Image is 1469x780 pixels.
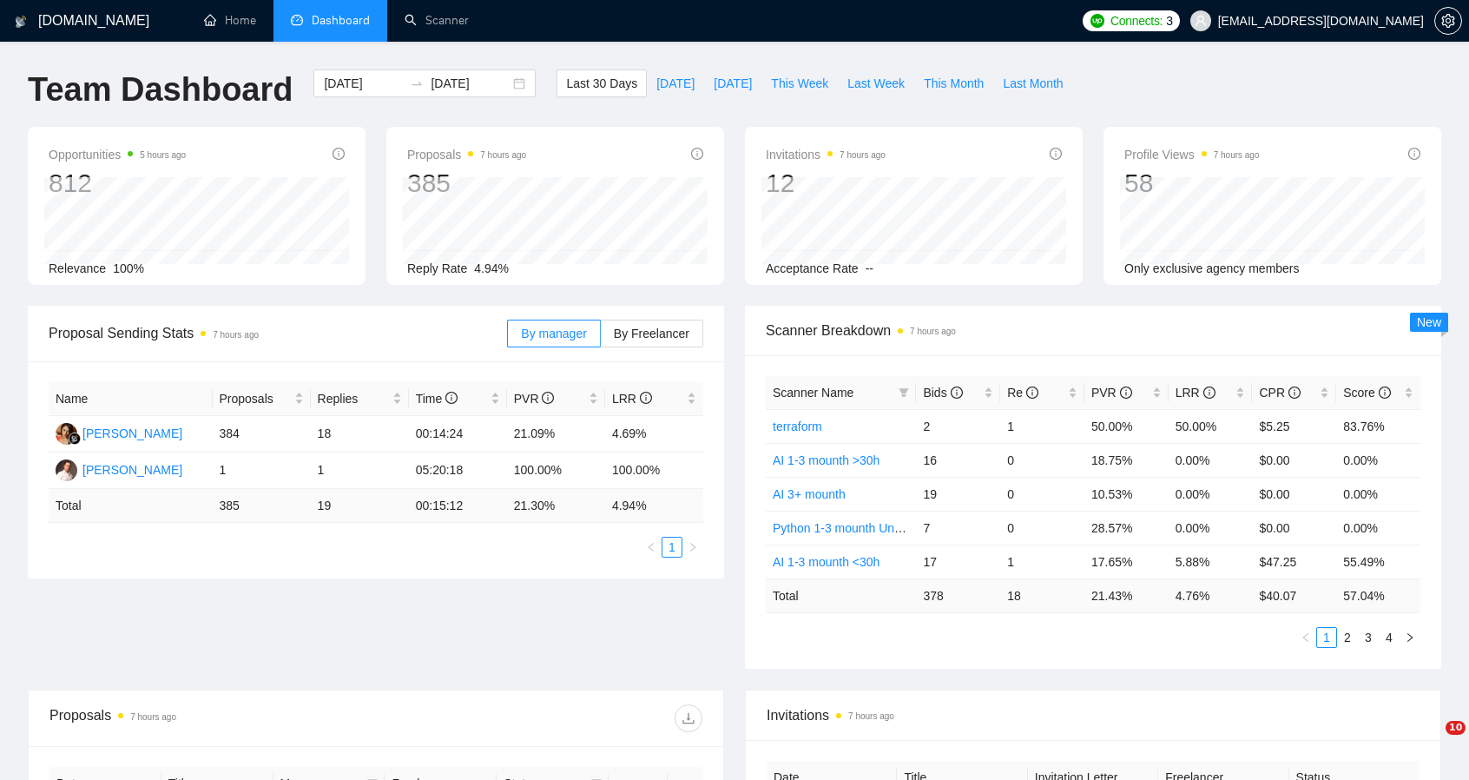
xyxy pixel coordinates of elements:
span: Acceptance Rate [766,261,859,275]
h1: Team Dashboard [28,69,293,110]
button: setting [1434,7,1462,35]
a: 2 [1338,628,1357,647]
li: 4 [1379,627,1400,648]
span: left [1301,632,1311,643]
td: 50.00% [1084,409,1169,443]
td: $0.00 [1252,477,1336,511]
li: Previous Page [641,537,662,558]
td: 21.09% [507,416,605,453]
a: searchScanner [405,13,469,28]
a: 4 [1380,628,1399,647]
td: 0.00% [1169,477,1253,511]
th: Replies [311,382,409,416]
a: AI 3+ mounth [773,487,846,501]
span: Dashboard [312,13,370,28]
span: info-circle [640,392,652,404]
span: setting [1435,14,1461,28]
a: homeHome [204,13,256,28]
span: Proposal Sending Stats [49,322,507,344]
td: 378 [916,578,1000,612]
span: filter [899,387,909,398]
span: Last 30 Days [566,74,637,93]
td: $0.00 [1252,443,1336,477]
th: Proposals [213,382,311,416]
button: download [675,704,702,732]
td: 0 [1000,443,1084,477]
td: 0 [1000,511,1084,545]
td: 0.00% [1169,443,1253,477]
td: 16 [916,443,1000,477]
li: 2 [1337,627,1358,648]
td: 05:20:18 [409,453,507,489]
td: 10.53% [1084,477,1169,511]
span: Bids [923,386,962,400]
td: 17.65% [1084,545,1169,578]
div: 12 [766,167,886,200]
button: This Month [914,69,993,97]
td: 17 [916,545,1000,578]
td: 100.00% [605,453,703,489]
td: 83.76% [1336,409,1420,443]
td: 19 [916,477,1000,511]
span: This Month [924,74,984,93]
img: upwork-logo.png [1090,14,1104,28]
button: Last 30 Days [557,69,647,97]
a: setting [1434,14,1462,28]
span: This Week [771,74,828,93]
a: 1 [1317,628,1336,647]
img: logo [15,8,27,36]
span: New [1417,315,1441,329]
span: Replies [318,389,389,408]
span: info-circle [1288,387,1301,399]
span: 100% [113,261,144,275]
a: terraform [773,420,822,433]
span: Invitations [766,144,886,165]
span: By manager [521,327,586,340]
span: swap-right [410,76,424,90]
time: 7 hours ago [848,711,894,721]
td: 1 [311,453,409,489]
li: 1 [1316,627,1337,648]
td: 28.57% [1084,511,1169,545]
td: 4.94 % [605,489,703,523]
span: info-circle [1120,387,1132,399]
span: info-circle [1026,387,1038,399]
div: [PERSON_NAME] [82,424,182,443]
input: End date [431,74,510,93]
td: 18 [1000,578,1084,612]
a: AI 1-3 mounth <30h [773,555,879,569]
span: Scanner Breakdown [766,320,1420,341]
span: -- [866,261,873,275]
li: 3 [1358,627,1379,648]
img: DP [56,459,77,481]
span: right [1405,632,1415,643]
span: 4.94% [474,261,509,275]
span: Relevance [49,261,106,275]
time: 7 hours ago [213,330,259,340]
td: 21.43 % [1084,578,1169,612]
li: Next Page [682,537,703,558]
button: right [682,537,703,558]
td: 55.49% [1336,545,1420,578]
span: PVR [1091,386,1132,400]
span: [DATE] [656,74,695,93]
div: 385 [407,167,526,200]
span: info-circle [542,392,554,404]
span: [DATE] [714,74,752,93]
button: [DATE] [704,69,761,97]
td: 00:15:12 [409,489,507,523]
a: DP[PERSON_NAME] [56,462,182,476]
span: Proposals [407,144,526,165]
span: user [1195,15,1207,27]
span: LRR [1176,386,1215,400]
td: 0.00% [1336,477,1420,511]
span: Only exclusive agency members [1124,261,1300,275]
td: 18 [311,416,409,453]
span: info-circle [333,148,345,160]
span: Connects: [1110,11,1163,30]
button: left [641,537,662,558]
span: Reply Rate [407,261,467,275]
td: 1 [213,453,311,489]
th: Name [49,382,213,416]
span: Proposals [220,389,291,408]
